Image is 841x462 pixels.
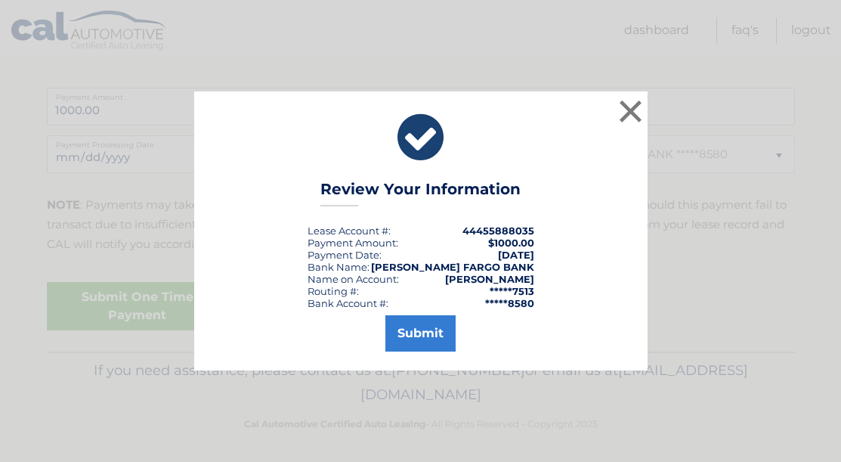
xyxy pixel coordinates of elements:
div: Bank Name: [308,261,369,273]
div: Routing #: [308,285,359,297]
span: Payment Date [308,249,379,261]
strong: 44455888035 [462,225,534,237]
div: Lease Account #: [308,225,391,237]
div: Name on Account: [308,273,399,285]
div: : [308,249,382,261]
h3: Review Your Information [320,180,521,206]
div: Payment Amount: [308,237,398,249]
div: Bank Account #: [308,297,388,309]
strong: [PERSON_NAME] FARGO BANK [371,261,534,273]
span: [DATE] [498,249,534,261]
button: Submit [385,315,456,352]
span: $1000.00 [488,237,534,249]
strong: [PERSON_NAME] [445,273,534,285]
button: × [616,96,646,126]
